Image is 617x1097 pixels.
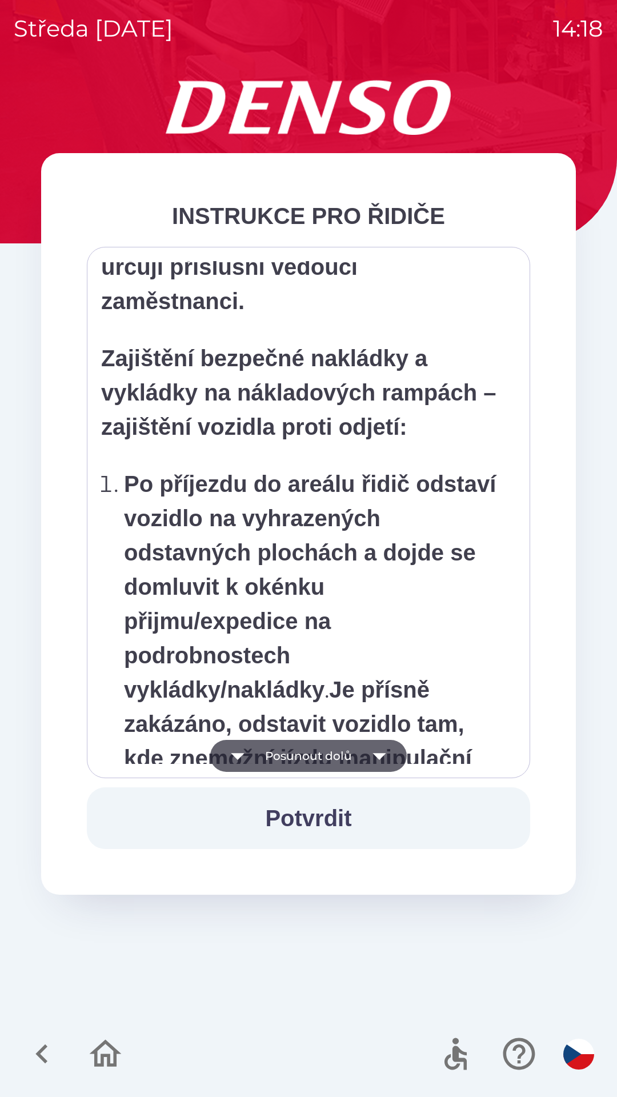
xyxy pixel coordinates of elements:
[124,467,500,912] p: . Řidič je povinen při nájezdu na rampu / odjezdu z rampy dbát instrukcí od zaměstnanců skladu.
[553,11,603,46] p: 14:18
[210,740,407,772] button: Posunout dolů
[87,199,530,233] div: INSTRUKCE PRO ŘIDIČE
[563,1039,594,1070] img: cs flag
[41,80,576,135] img: Logo
[101,346,496,439] strong: Zajištění bezpečné nakládky a vykládky na nákladových rampách – zajištění vozidla proti odjetí:
[124,471,496,702] strong: Po příjezdu do areálu řidič odstaví vozidlo na vyhrazených odstavných plochách a dojde se domluvi...
[14,11,173,46] p: středa [DATE]
[87,787,530,849] button: Potvrdit
[101,220,468,314] strong: Pořadí aut při nakládce i vykládce určují příslušní vedoucí zaměstnanci.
